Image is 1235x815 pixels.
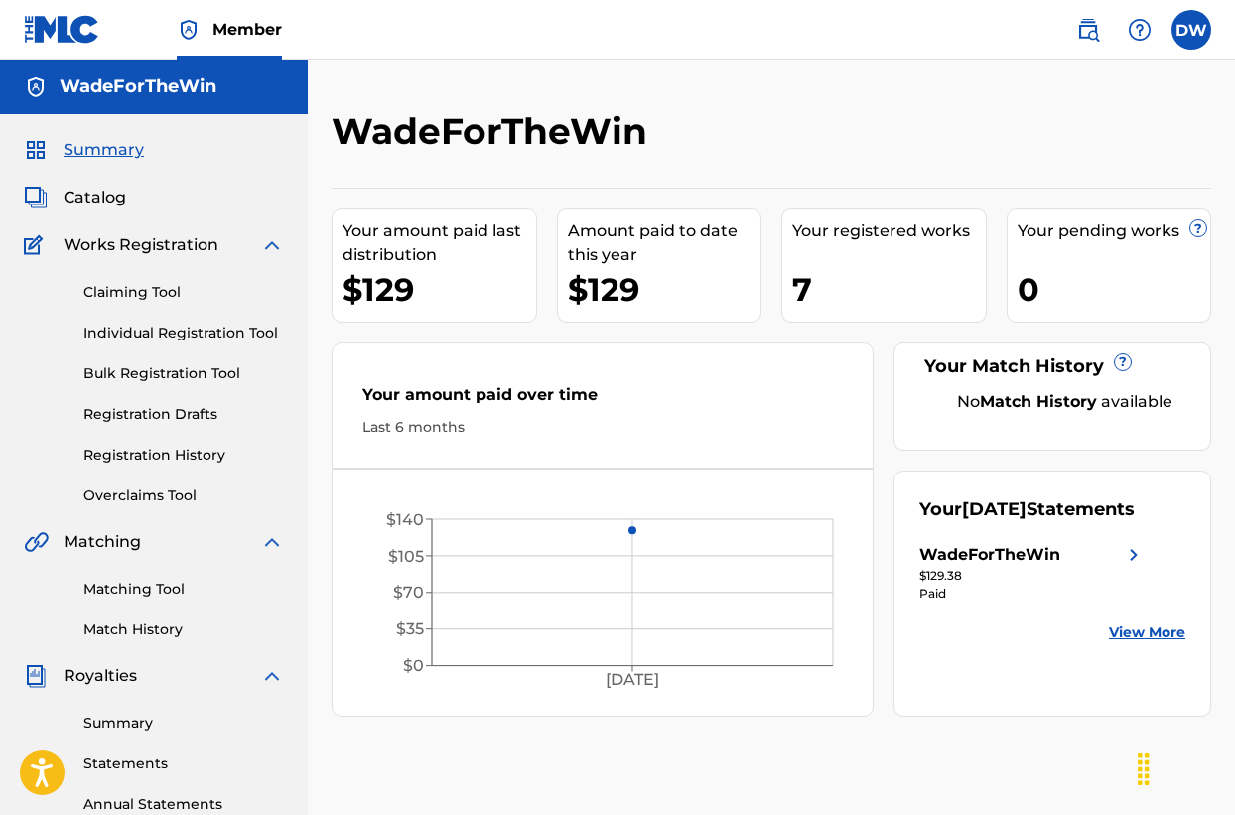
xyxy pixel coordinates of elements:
[64,530,141,554] span: Matching
[1128,18,1152,42] img: help
[24,664,48,688] img: Royalties
[64,186,126,209] span: Catalog
[403,656,424,675] tspan: $0
[919,567,1146,585] div: $129.38
[83,753,284,774] a: Statements
[83,445,284,466] a: Registration History
[343,219,536,267] div: Your amount paid last distribution
[568,219,761,267] div: Amount paid to date this year
[24,186,48,209] img: Catalog
[343,267,536,312] div: $129
[24,138,144,162] a: SummarySummary
[83,713,284,734] a: Summary
[177,18,201,42] img: Top Rightsholder
[24,15,100,44] img: MLC Logo
[1115,354,1131,370] span: ?
[83,579,284,600] a: Matching Tool
[386,510,424,529] tspan: $140
[362,383,843,417] div: Your amount paid over time
[980,392,1097,411] strong: Match History
[606,670,659,689] tspan: [DATE]
[212,18,282,41] span: Member
[792,267,986,312] div: 7
[83,794,284,815] a: Annual Statements
[64,138,144,162] span: Summary
[393,583,424,602] tspan: $70
[919,543,1060,567] div: WadeForTheWin
[83,363,284,384] a: Bulk Registration Tool
[919,585,1146,603] div: Paid
[962,498,1027,520] span: [DATE]
[1076,18,1100,42] img: search
[83,282,284,303] a: Claiming Tool
[1018,219,1211,243] div: Your pending works
[396,619,424,638] tspan: $35
[24,233,50,257] img: Works Registration
[83,485,284,506] a: Overclaims Tool
[24,138,48,162] img: Summary
[568,267,761,312] div: $129
[362,417,843,438] div: Last 6 months
[1122,543,1146,567] img: right chevron icon
[944,390,1185,414] div: No available
[1171,10,1211,50] div: User Menu
[24,530,49,554] img: Matching
[24,186,126,209] a: CatalogCatalog
[83,619,284,640] a: Match History
[332,109,657,154] h2: WadeForTheWin
[1136,720,1235,815] iframe: Chat Widget
[60,75,216,98] h5: WadeForTheWin
[64,664,137,688] span: Royalties
[1128,740,1160,799] div: Drag
[1190,220,1206,236] span: ?
[919,496,1135,523] div: Your Statements
[64,233,218,257] span: Works Registration
[24,75,48,99] img: Accounts
[388,547,424,566] tspan: $105
[919,543,1146,603] a: WadeForTheWinright chevron icon$129.38Paid
[83,404,284,425] a: Registration Drafts
[260,233,284,257] img: expand
[1018,267,1211,312] div: 0
[260,530,284,554] img: expand
[792,219,986,243] div: Your registered works
[260,664,284,688] img: expand
[1109,622,1185,643] a: View More
[1068,10,1108,50] a: Public Search
[919,353,1185,380] div: Your Match History
[1120,10,1160,50] div: Help
[83,323,284,343] a: Individual Registration Tool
